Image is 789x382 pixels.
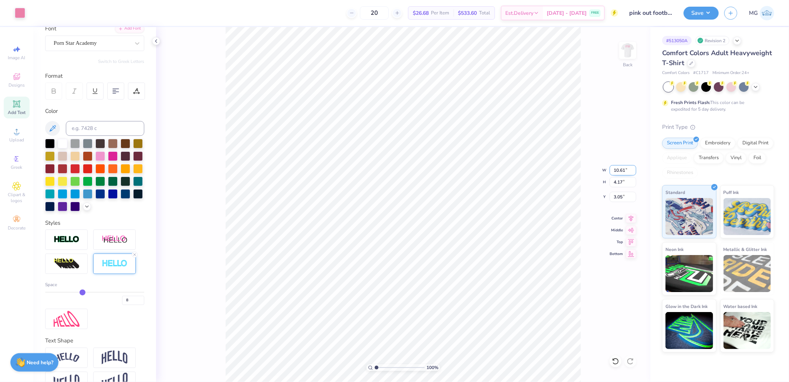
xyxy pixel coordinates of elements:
[45,219,144,227] div: Styles
[45,72,145,80] div: Format
[662,70,689,76] span: Comfort Colors
[662,48,772,67] span: Comfort Colors Adult Heavyweight T-Shirt
[9,137,24,143] span: Upload
[662,138,698,149] div: Screen Print
[11,164,23,170] span: Greek
[749,9,758,17] span: MG
[724,245,767,253] span: Metallic & Glitter Ink
[610,216,623,221] span: Center
[684,7,719,20] button: Save
[8,225,26,231] span: Decorate
[547,9,587,17] span: [DATE] - [DATE]
[724,255,771,292] img: Metallic & Glitter Ink
[724,198,771,235] img: Puff Ink
[665,198,713,235] img: Standard
[665,245,684,253] span: Neon Ink
[726,153,746,164] div: Vinyl
[749,153,766,164] div: Foil
[115,24,144,33] div: Add Font
[458,9,477,17] span: $533.60
[479,9,490,17] span: Total
[102,351,128,365] img: Arch
[4,192,30,204] span: Clipart & logos
[620,43,635,58] img: Back
[749,6,774,20] a: MG
[610,239,623,245] span: Top
[45,24,56,33] label: Font
[665,302,708,310] span: Glow in the Dark Ink
[27,359,54,366] strong: Need help?
[54,311,80,327] img: Free Distort
[54,258,80,270] img: 3d Illusion
[671,99,762,113] div: This color can be expedited for 5 day delivery.
[431,9,449,17] span: Per Item
[54,353,80,363] img: Arc
[98,58,144,64] button: Switch to Greek Letters
[45,281,57,288] span: Space
[624,6,678,20] input: Untitled Design
[591,10,599,16] span: FREE
[695,36,729,45] div: Revision 2
[738,138,773,149] div: Digital Print
[662,167,698,178] div: Rhinestones
[505,9,533,17] span: Est. Delivery
[760,6,774,20] img: Michael Galon
[8,110,26,115] span: Add Text
[724,188,739,196] span: Puff Ink
[413,9,429,17] span: $26.68
[102,235,128,244] img: Shadow
[360,6,389,20] input: – –
[724,312,771,349] img: Water based Ink
[8,55,26,61] span: Image AI
[671,100,710,105] strong: Fresh Prints Flash:
[426,364,438,371] span: 100 %
[693,70,709,76] span: # C1717
[9,82,25,88] span: Designs
[665,188,685,196] span: Standard
[66,121,144,136] input: e.g. 7428 c
[662,153,692,164] div: Applique
[610,251,623,257] span: Bottom
[694,153,724,164] div: Transfers
[665,312,713,349] img: Glow in the Dark Ink
[724,302,758,310] span: Water based Ink
[102,259,128,268] img: Negative Space
[662,123,774,131] div: Print Type
[700,138,735,149] div: Embroidery
[665,255,713,292] img: Neon Ink
[712,70,749,76] span: Minimum Order: 24 +
[610,228,623,233] span: Middle
[623,61,633,68] div: Back
[662,36,692,45] div: # 513050A
[45,107,144,115] div: Color
[54,235,80,244] img: Stroke
[45,336,144,345] div: Text Shape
